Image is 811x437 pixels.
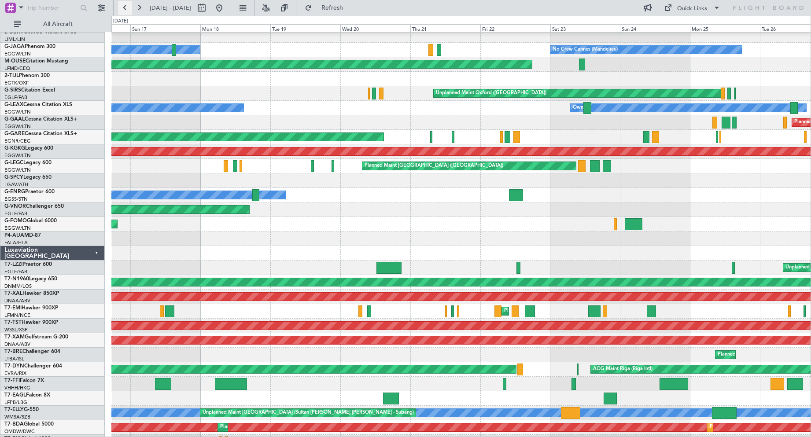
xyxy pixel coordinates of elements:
span: G-JAGA [4,44,25,49]
a: DNAA/ABV [4,341,30,348]
a: G-GARECessna Citation XLS+ [4,131,77,136]
a: P4-AUAMD-87 [4,233,41,238]
a: G-FOMOGlobal 6000 [4,218,57,224]
span: All Aircraft [23,21,93,27]
span: T7-FFI [4,378,20,383]
a: EVRA/RIX [4,370,26,377]
a: LTBA/ISL [4,356,24,362]
a: EGGW/LTN [4,152,31,159]
a: T7-ELLYG-550 [4,407,39,412]
a: EGGW/LTN [4,167,31,173]
span: Refresh [314,5,351,11]
a: EGLF/FAB [4,94,27,101]
div: Mon 18 [200,24,270,32]
a: T7-XALHawker 850XP [4,291,59,296]
a: LFPB/LBG [4,399,27,406]
a: EGSS/STN [4,196,28,202]
a: G-LEGCLegacy 600 [4,160,52,165]
span: T7-EAGL [4,393,26,398]
span: G-ENRG [4,189,25,195]
a: LGAV/ATH [4,181,28,188]
span: G-SIRS [4,88,21,93]
div: Sun 17 [130,24,200,32]
span: G-VNOR [4,204,26,209]
a: G-KGKGLegacy 600 [4,146,53,151]
div: Owner [573,101,588,114]
a: EGGW/LTN [4,51,31,57]
span: G-SPCY [4,175,23,180]
a: DNMM/LOS [4,283,32,290]
div: Sat 23 [550,24,620,32]
div: No Crew Cannes (Mandelieu) [553,43,618,56]
a: T7-BREChallenger 604 [4,349,60,354]
span: T7-TST [4,320,22,325]
span: G-GARE [4,131,25,136]
a: M-OUSECitation Mustang [4,59,68,64]
span: T7-XAM [4,334,25,340]
div: Planned Maint [GEOGRAPHIC_DATA] ([GEOGRAPHIC_DATA]) [365,159,503,173]
div: Fri 22 [480,24,550,32]
span: T7-XAL [4,291,22,296]
span: T7-BDA [4,422,24,427]
div: Thu 21 [410,24,480,32]
span: T7-LZZI [4,262,22,267]
span: G-LEGC [4,160,23,165]
a: EGLF/FAB [4,268,27,275]
a: T7-N1960Legacy 650 [4,276,57,282]
a: T7-BDAGlobal 5000 [4,422,54,427]
a: EGGW/LTN [4,123,31,130]
a: OMDW/DWC [4,428,35,435]
span: T7-BRE [4,349,22,354]
span: T7-DYN [4,364,24,369]
a: G-GAALCessna Citation XLS+ [4,117,77,122]
a: G-VNORChallenger 650 [4,204,64,209]
a: DNAA/ABV [4,297,30,304]
div: Mon 25 [690,24,760,32]
a: T7-TSTHawker 900XP [4,320,58,325]
div: Planned Maint [PERSON_NAME] [504,305,578,318]
a: T7-EAGLFalcon 8X [4,393,50,398]
span: T7-ELLY [4,407,24,412]
button: All Aircraft [10,17,96,31]
a: G-JAGAPhenom 300 [4,44,55,49]
a: G-SPCYLegacy 650 [4,175,52,180]
a: G-ENRGPraetor 600 [4,189,55,195]
div: Wed 20 [340,24,410,32]
a: 2-TIJLPhenom 300 [4,73,50,78]
div: Unplanned Maint Oxford ([GEOGRAPHIC_DATA]) [436,87,546,100]
a: EGTK/OXF [4,80,29,86]
a: FALA/HLA [4,239,28,246]
div: AOG Maint Riga (Riga Intl) [593,363,652,376]
div: Sun 24 [620,24,690,32]
a: T7-FFIFalcon 7X [4,378,44,383]
a: EGLF/FAB [4,210,27,217]
a: WSSL/XSP [4,327,28,333]
button: Quick Links [660,1,725,15]
span: M-OUSE [4,59,26,64]
a: VHHH/HKG [4,385,30,391]
span: 2-TIJL [4,73,19,78]
span: G-FOMO [4,218,27,224]
a: T7-LZZIPraetor 600 [4,262,52,267]
div: Unplanned Maint [GEOGRAPHIC_DATA] (Sultan [PERSON_NAME] [PERSON_NAME] - Subang) [203,406,414,419]
a: T7-EMIHawker 900XP [4,305,58,311]
a: WMSA/SZB [4,414,30,420]
a: G-LEAXCessna Citation XLS [4,102,72,107]
a: EGGW/LTN [4,225,31,231]
div: Planned Maint Dubai (Al Maktoum Intl) [220,421,307,434]
div: Planned Maint Dubai (Al Maktoum Intl) [710,421,796,434]
span: G-LEAX [4,102,23,107]
span: P4-AUA [4,233,24,238]
span: T7-N1960 [4,276,29,282]
a: EGGW/LTN [4,109,31,115]
div: Tue 19 [270,24,340,32]
a: T7-XAMGulfstream G-200 [4,334,68,340]
div: Quick Links [677,4,707,13]
button: Refresh [301,1,354,15]
a: EGNR/CEG [4,138,31,144]
span: T7-EMI [4,305,22,311]
a: LFMD/CEQ [4,65,30,72]
span: G-KGKG [4,146,25,151]
span: [DATE] - [DATE] [150,4,191,12]
input: Trip Number [27,1,77,15]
